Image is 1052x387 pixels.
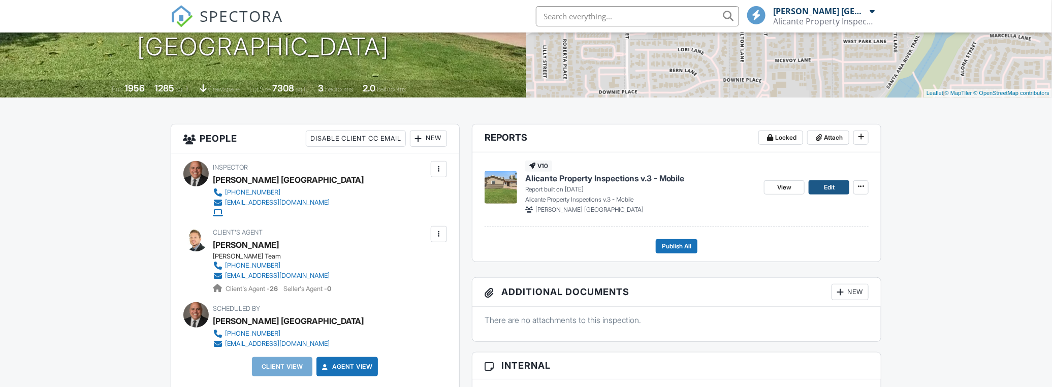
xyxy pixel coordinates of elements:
div: [PHONE_NUMBER] [226,330,281,338]
div: [EMAIL_ADDRESS][DOMAIN_NAME] [226,340,330,348]
span: Inspector [213,164,248,171]
div: [PERSON_NAME] [GEOGRAPHIC_DATA] [213,172,364,187]
span: Seller's Agent - [284,285,332,293]
h3: Additional Documents [472,278,881,307]
div: [PERSON_NAME] [GEOGRAPHIC_DATA] [774,6,868,16]
a: [EMAIL_ADDRESS][DOMAIN_NAME] [213,339,356,349]
a: © OpenStreetMap contributors [974,90,1049,96]
strong: 26 [270,285,278,293]
div: 3 [318,83,324,93]
span: sq.ft. [296,85,308,93]
div: [PHONE_NUMBER] [226,262,281,270]
div: 7308 [272,83,294,93]
div: | [924,89,1052,98]
a: [EMAIL_ADDRESS][DOMAIN_NAME] [213,271,330,281]
img: The Best Home Inspection Software - Spectora [171,5,193,27]
a: [PHONE_NUMBER] [213,261,330,271]
span: bathrooms [377,85,406,93]
div: 1285 [154,83,174,93]
span: Built [112,85,123,93]
a: Leaflet [927,90,943,96]
a: © MapTiler [945,90,972,96]
div: Alicante Property Inspections Services [774,16,875,26]
a: [PERSON_NAME] [213,237,279,252]
div: [PHONE_NUMBER] [226,188,281,197]
h3: People [171,124,459,153]
span: Scheduled By [213,305,261,312]
span: SPECTORA [200,5,283,26]
a: Agent View [320,362,372,372]
div: 2.0 [363,83,375,93]
h3: Internal [472,352,881,379]
span: Client's Agent - [226,285,280,293]
div: [EMAIL_ADDRESS][DOMAIN_NAME] [226,199,330,207]
span: bedrooms [325,85,353,93]
div: New [410,131,447,147]
a: [PHONE_NUMBER] [213,187,356,198]
span: Client's Agent [213,229,263,236]
div: 1956 [124,83,145,93]
span: sq. ft. [176,85,190,93]
div: [EMAIL_ADDRESS][DOMAIN_NAME] [226,272,330,280]
p: There are no attachments to this inspection. [485,314,869,326]
span: crawlspace [208,85,240,93]
span: Lot Size [249,85,271,93]
input: Search everything... [536,6,739,26]
div: [PERSON_NAME] Team [213,252,338,261]
strong: 0 [328,285,332,293]
a: [PHONE_NUMBER] [213,329,356,339]
a: SPECTORA [171,14,283,35]
div: [PERSON_NAME] [GEOGRAPHIC_DATA] [213,313,364,329]
div: New [832,284,869,300]
div: Disable Client CC Email [306,131,406,147]
a: [EMAIL_ADDRESS][DOMAIN_NAME] [213,198,356,208]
